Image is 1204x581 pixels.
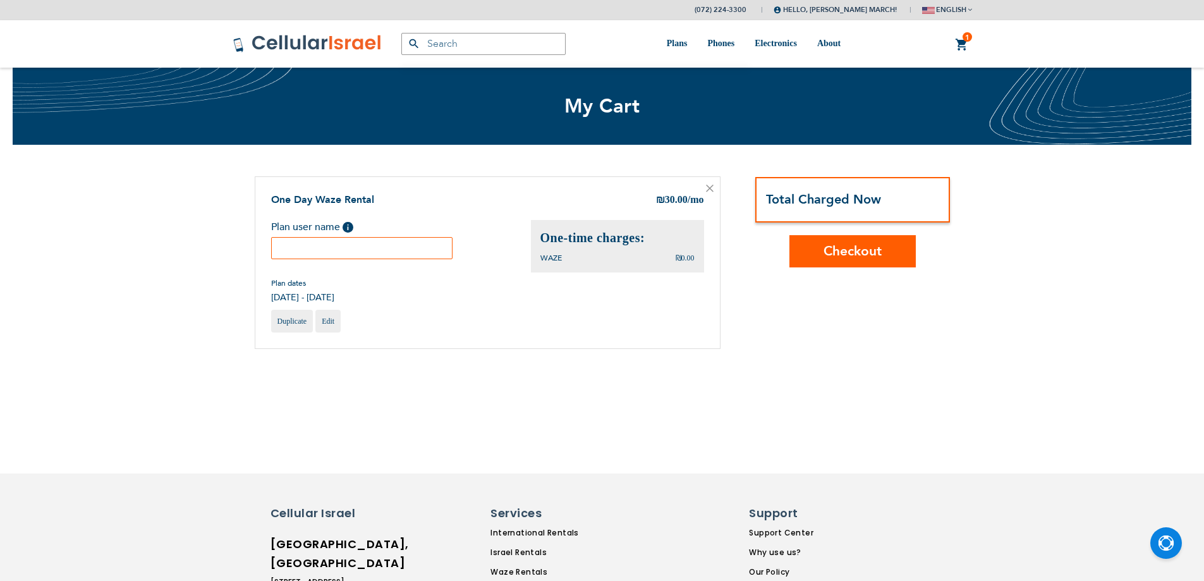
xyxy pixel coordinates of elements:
[922,1,972,19] button: english
[271,220,340,234] span: Plan user name
[676,254,695,262] span: ₪0.00
[824,242,882,260] span: Checkout
[749,505,820,522] h6: Support
[667,20,688,68] a: Plans
[749,566,827,578] a: Our Policy
[490,505,639,522] h6: Services
[774,5,897,15] span: Hello, [PERSON_NAME] march!
[540,253,562,263] span: WAZE
[540,229,695,247] h2: One-time charges:
[322,317,334,326] span: Edit
[922,7,935,14] img: english
[490,566,647,578] a: Waze Rentals
[667,39,688,48] span: Plans
[688,194,704,205] span: /mo
[401,33,566,55] input: Search
[271,505,381,522] h6: Cellular Israel
[271,291,334,303] span: [DATE] - [DATE]
[965,32,970,42] span: 1
[271,278,334,288] span: Plan dates
[656,193,704,208] div: 30.00
[564,93,640,119] span: My Cart
[755,20,797,68] a: Electronics
[955,37,969,52] a: 1
[271,193,374,207] a: One Day Waze Rental
[277,317,307,326] span: Duplicate
[707,20,734,68] a: Phones
[817,39,841,48] span: About
[755,39,797,48] span: Electronics
[656,193,665,208] span: ₪
[271,535,381,573] h6: [GEOGRAPHIC_DATA], [GEOGRAPHIC_DATA]
[766,191,881,208] strong: Total Charged Now
[490,527,647,539] a: International Rentals
[789,235,916,267] button: Checkout
[490,547,647,558] a: Israel Rentals
[749,527,827,539] a: Support Center
[695,5,746,15] a: (072) 224-3300
[749,547,827,558] a: Why use us?
[707,39,734,48] span: Phones
[343,222,353,233] span: Help
[271,310,313,333] a: Duplicate
[315,310,341,333] a: Edit
[817,20,841,68] a: About
[233,34,382,53] img: Cellular Israel Logo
